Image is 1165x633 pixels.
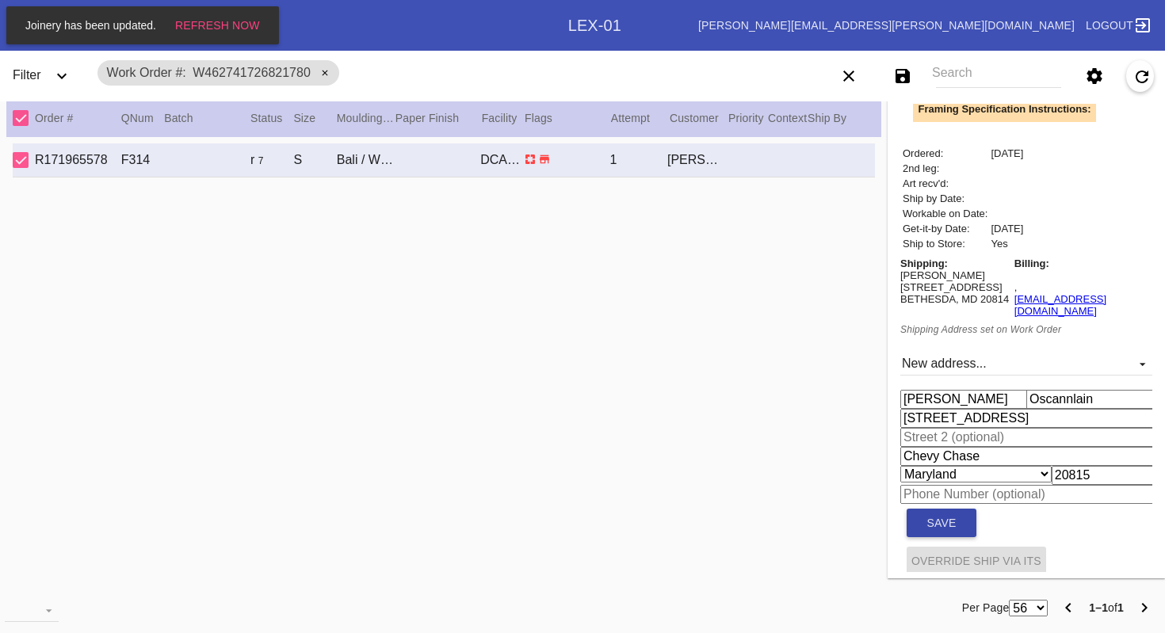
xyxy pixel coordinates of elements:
div: Ship By [808,109,875,128]
td: 2nd leg: [902,162,988,175]
button: Override Ship via ITS [907,547,1046,575]
span: r [250,153,254,166]
span: W462741726821780 [193,66,311,79]
td: Ordered: [902,147,988,160]
div: Paper Finish [395,109,482,128]
span: Filter [13,68,41,82]
md-select: download-file: Download... [5,598,59,622]
div: Context [768,109,808,128]
div: Work OrdersExpand [37,10,568,41]
input: City [900,447,1159,466]
div: Flags [525,109,611,128]
div: [PERSON_NAME] [667,153,725,167]
span: Ship By [808,112,846,124]
div: [PERSON_NAME] [900,269,1009,281]
button: Refresh Now [170,11,265,40]
span: Work Order # [107,66,186,79]
button: Next Page [1129,592,1160,623]
td: [DATE] [990,222,1024,235]
div: QNum [121,109,164,128]
div: R171965578 [35,153,121,167]
button: Previous Page [1052,592,1084,623]
b: 1–1 [1089,601,1108,614]
div: Priority [728,109,768,128]
div: Attempt [611,109,670,128]
input: First [900,390,1033,409]
div: FilterExpand [6,54,89,98]
div: Status [250,109,293,128]
input: Phone Number (optional) [900,485,1159,504]
input: Street 2 (optional) [900,428,1159,447]
input: Zipcode [1052,466,1159,485]
div: 1 [609,153,667,167]
span: Priority [728,112,764,124]
div: Facility [482,109,525,128]
span: Logout [1086,19,1133,32]
td: Workable on Date: [902,207,988,220]
button: Settings [1079,60,1110,92]
b: 1 [1117,601,1124,614]
div: F314 [121,153,164,167]
span: Joinery has been updated. [21,19,161,32]
div: [STREET_ADDRESS] [900,281,1009,293]
div: Framing Specification Instructions: [919,103,1091,115]
md-checkbox: Select All [13,105,36,131]
div: LEX-01 [568,17,621,35]
span: Ship to Store [538,152,551,166]
div: Customer [670,109,728,128]
button: Save filters [887,60,919,92]
td: Ship by Date: [902,192,988,205]
div: of [1089,598,1124,617]
input: Street 1 [900,409,1159,428]
div: BETHESDA, MD 20814 [900,293,1009,305]
span: Refresh Now [175,19,260,32]
div: New address... [902,357,987,370]
span: 7 [258,155,264,166]
a: Logout [1081,11,1152,40]
div: Select Work OrderR171965578F314Retail Accepted 7 workflow steps remainingSBali / WhiteDCA-051[PER... [13,143,875,177]
div: Batch [164,109,250,128]
div: Size [293,109,336,128]
a: [EMAIL_ADDRESS][DOMAIN_NAME] [1014,293,1106,317]
div: Moulding / Mat [337,109,395,128]
td: Yes [990,237,1024,250]
span: Override Ship via ITS [911,555,1041,567]
span: Size [293,112,315,124]
span: 7 workflow steps remaining [258,155,264,166]
span: Raised Float [524,152,537,166]
div: Order # [35,109,121,128]
ng-md-icon: Clear filters [839,75,858,88]
span: Retail Accepted [250,153,254,166]
b: Shipping: [900,257,948,269]
button: Clear filters [833,60,865,92]
div: Bali / White [337,153,395,167]
div: , [1014,281,1148,293]
button: Save [907,509,976,537]
td: Get-it-by Date: [902,222,988,235]
md-select: Shipping Address: New address... [900,352,1152,376]
b: Billing: [1014,257,1049,269]
td: Ship to Store: [902,237,988,250]
div: DCA-05 [480,153,523,167]
button: Refresh [1126,60,1154,92]
md-checkbox: Select Work Order [13,150,36,170]
button: Expand [46,60,78,92]
label: Per Page [962,598,1010,617]
td: [DATE] [990,147,1024,160]
div: S [293,153,336,167]
input: Last [1026,390,1159,409]
td: Art recv'd: [902,177,988,190]
a: [PERSON_NAME][EMAIL_ADDRESS][PERSON_NAME][DOMAIN_NAME] [698,19,1075,32]
span: Save [927,517,957,529]
i: Shipping Address set on Work Order [900,324,1061,335]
